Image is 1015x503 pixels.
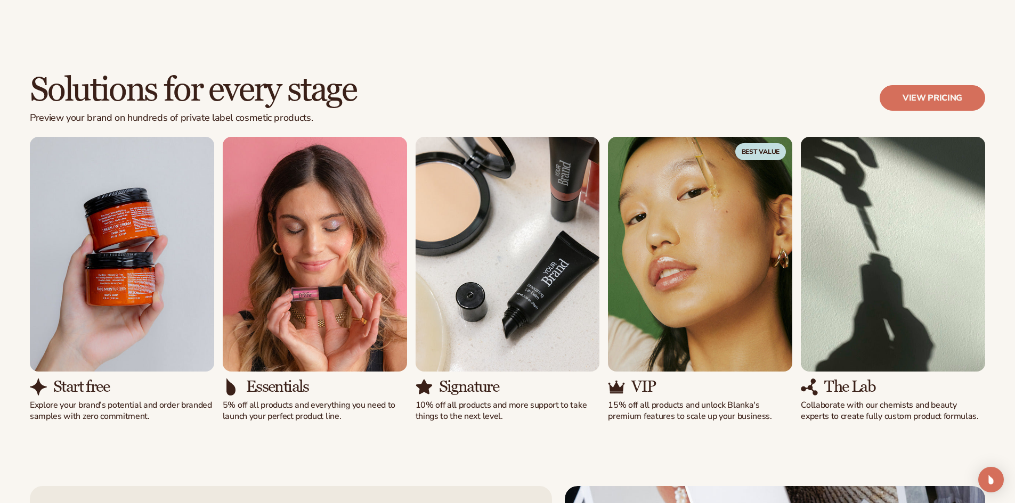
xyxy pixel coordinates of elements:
[439,378,499,395] h3: Signature
[246,378,309,395] h3: Essentials
[30,400,214,422] p: Explore your brand’s potential and order branded samples with zero commitment.
[880,85,985,111] a: View pricing
[416,400,600,422] p: 10% off all products and more support to take things to the next level.
[801,400,985,422] p: Collaborate with our chemists and beauty experts to create fully custom product formulas.
[416,137,600,422] div: 3 / 5
[824,378,875,395] h3: The Lab
[608,137,792,422] div: 4 / 5
[978,467,1004,492] div: Open Intercom Messenger
[735,143,786,160] span: Best Value
[416,137,600,372] img: Shopify Image 11
[223,137,407,422] div: 2 / 5
[608,400,792,422] p: 15% off all products and unlock Blanka's premium features to scale up your business.
[631,378,655,395] h3: VIP
[416,378,433,395] img: Shopify Image 12
[223,400,407,422] p: 5% off all products and everything you need to launch your perfect product line.
[53,378,109,395] h3: Start free
[30,378,47,395] img: Shopify Image 8
[608,378,625,395] img: Shopify Image 14
[801,378,818,395] img: Shopify Image 16
[30,112,356,124] p: Preview your brand on hundreds of private label cosmetic products.
[30,137,214,372] img: Shopify Image 7
[30,72,356,108] h2: Solutions for every stage
[608,137,792,372] img: Shopify Image 13
[801,137,985,372] img: Shopify Image 15
[223,137,407,372] img: Shopify Image 9
[223,378,240,395] img: Shopify Image 10
[801,137,985,422] div: 5 / 5
[30,137,214,422] div: 1 / 5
